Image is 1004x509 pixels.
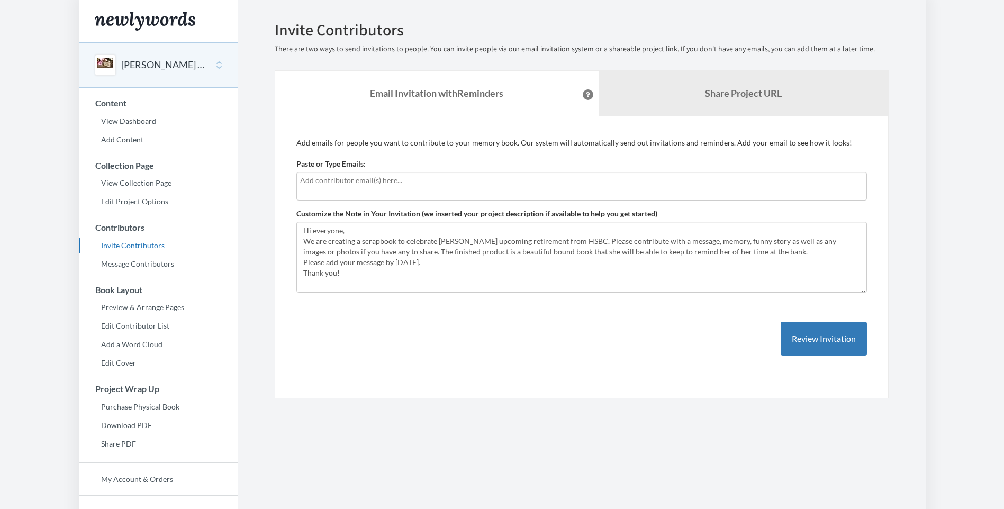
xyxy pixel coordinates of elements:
[79,175,238,191] a: View Collection Page
[79,285,238,295] h3: Book Layout
[79,384,238,394] h3: Project Wrap Up
[79,238,238,253] a: Invite Contributors
[79,299,238,315] a: Preview & Arrange Pages
[370,87,503,99] strong: Email Invitation with Reminders
[79,337,238,352] a: Add a Word Cloud
[79,318,238,334] a: Edit Contributor List
[296,208,657,219] label: Customize the Note in Your Invitation (we inserted your project description if available to help ...
[121,58,207,72] button: [PERSON_NAME] Retirement
[275,21,889,39] h2: Invite Contributors
[79,256,238,272] a: Message Contributors
[79,113,238,129] a: View Dashboard
[79,417,238,433] a: Download PDF
[79,436,238,452] a: Share PDF
[79,223,238,232] h3: Contributors
[705,87,782,99] b: Share Project URL
[300,175,863,186] input: Add contributor email(s) here...
[79,471,238,487] a: My Account & Orders
[79,399,238,415] a: Purchase Physical Book
[296,159,366,169] label: Paste or Type Emails:
[79,355,238,371] a: Edit Cover
[79,132,238,148] a: Add Content
[296,138,867,148] p: Add emails for people you want to contribute to your memory book. Our system will automatically s...
[79,194,238,210] a: Edit Project Options
[95,12,195,31] img: Newlywords logo
[296,222,867,293] textarea: Hi everyone, We are creating a scrapbook to celebrate [PERSON_NAME] upcoming retirement from HSBC...
[781,322,867,356] button: Review Invitation
[79,98,238,108] h3: Content
[275,44,889,54] p: There are two ways to send invitations to people. You can invite people via our email invitation ...
[79,161,238,170] h3: Collection Page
